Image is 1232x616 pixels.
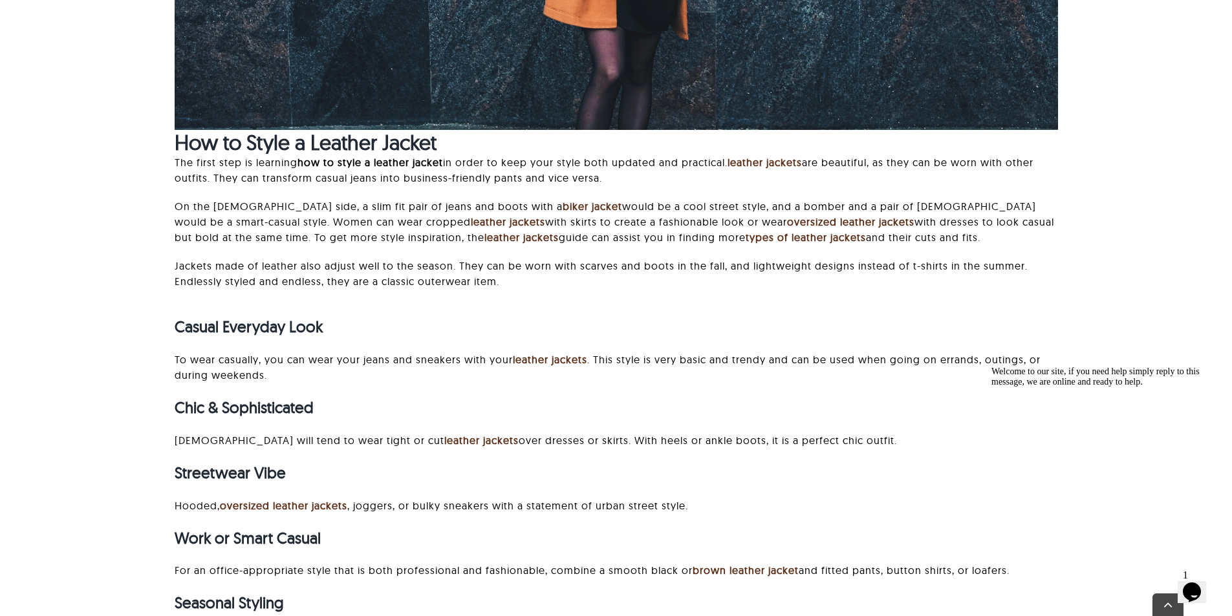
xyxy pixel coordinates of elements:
[693,564,799,577] a: brown leather jacket
[787,215,914,228] a: oversized leather jackets
[5,5,213,25] span: Welcome to our site, if you need help simply reply to this message, we are online and ready to help.
[513,353,587,366] a: leather jackets
[175,352,1058,383] p: To wear casually, you can wear your jeans and sneakers with your . This style is very basic and t...
[297,156,443,169] strong: how to style a leather jacket
[563,200,622,213] a: biker jacket
[175,154,1058,186] p: The first step is learning in order to keep your style both updated and practical. are beautiful,...
[175,129,437,155] b: How to Style a Leather Jacket
[175,198,1058,245] p: On the [DEMOGRAPHIC_DATA] side, a slim fit pair of jeans and boots with a would be a cool street ...
[175,562,1058,578] p: For an office-appropriate style that is both professional and fashionable, combine a smooth black...
[175,528,321,547] strong: Work or Smart Casual
[1178,564,1219,603] iframe: chat widget
[986,361,1219,558] iframe: chat widget
[471,215,545,228] a: leather jackets
[728,156,802,169] a: leather jackets
[5,5,238,26] div: Welcome to our site, if you need help simply reply to this message, we are online and ready to help.
[746,231,866,244] a: types of leather jackets
[175,498,1058,513] p: Hooded, , joggers, or bulky sneakers with a statement of urban street style.
[175,463,286,482] strong: Streetwear Vibe
[175,593,284,612] strong: Seasonal Styling
[175,398,314,417] strong: Chic & Sophisticated
[175,258,1058,289] p: Jackets made of leather also adjust well to the season. They can be worn with scarves and boots i...
[484,231,559,244] a: leather jackets
[444,434,519,447] a: leather jackets
[175,317,323,336] strong: Casual Everyday Look
[175,432,1058,448] p: [DEMOGRAPHIC_DATA] will tend to wear tight or cut over dresses or skirts. With heels or ankle boo...
[220,499,347,512] a: oversized leather jackets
